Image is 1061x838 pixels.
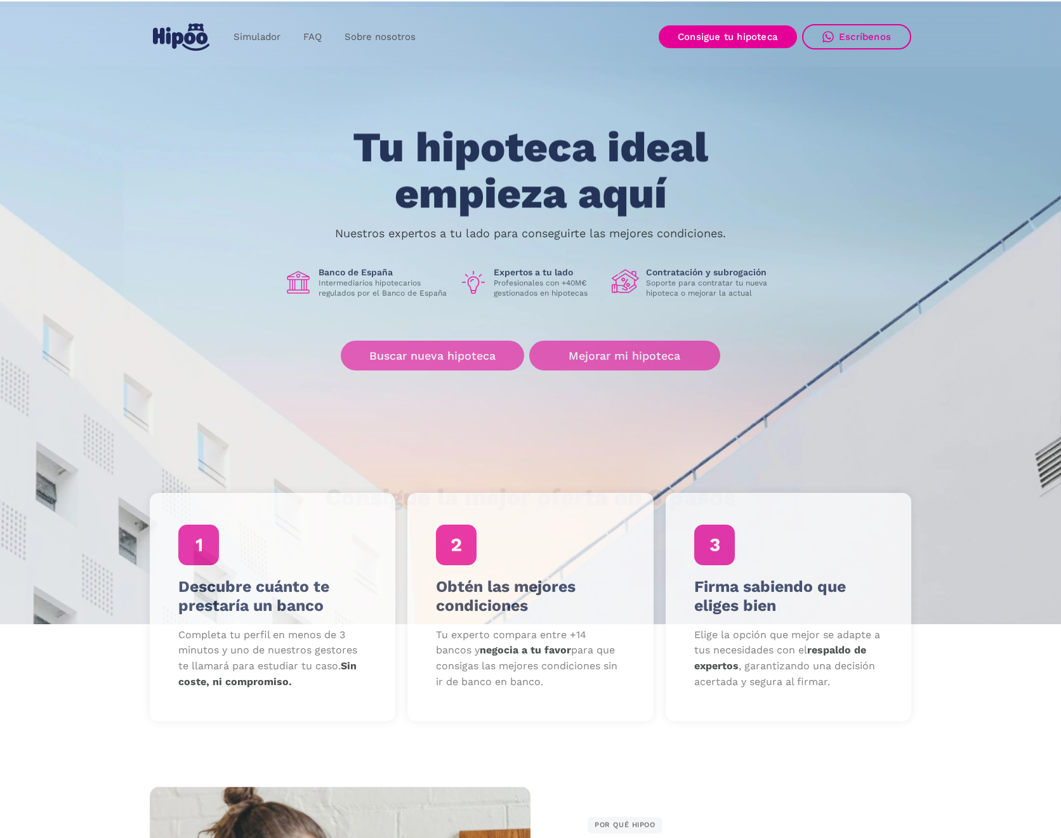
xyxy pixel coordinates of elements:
[178,627,367,690] p: Completa tu perfil en menos de 3 minutos y uno de nuestros gestores te llamará para estudiar tu c...
[659,25,797,48] a: Consigue tu hipoteca
[319,278,449,298] p: Intermediarios hipotecarios regulados por el Banco de España
[480,645,571,657] strong: negocia a tu favor
[178,577,367,615] h4: Descubre cuánto te prestaría un banco
[290,125,771,217] h1: Tu hipoteca ideal empieza aquí
[436,627,625,690] p: Tu experto compara entre +14 bancos y para que consigas las mejores condiciones sin ir de banco e...
[150,18,212,56] a: home
[646,266,777,278] h1: Contratación y subrogación
[319,266,449,278] h1: Banco de España
[222,25,292,49] a: Simulador
[529,341,720,370] a: Mejorar mi hipoteca
[436,577,625,615] h4: Obtén las mejores condiciones
[292,25,333,49] a: FAQ
[335,228,726,239] p: Nuestros expertos a tu lado para conseguirte las mejores condiciones.
[494,266,602,278] h1: Expertos a tu lado
[588,817,662,834] div: POR QUÉ HIPOO
[333,25,427,49] a: Sobre nosotros
[694,627,883,690] p: Elige la opción que mejor se adapte a tus necesidades con el , garantizando una decisión acertada...
[326,485,736,510] h1: Consigue la mejor oferta en 3 pasos
[802,24,911,49] a: Escríbenos
[494,278,602,298] p: Profesionales con +40M€ gestionados en hipotecas
[341,341,524,370] a: Buscar nueva hipoteca
[646,278,777,298] p: Soporte para contratar tu nueva hipoteca o mejorar la actual
[839,31,891,43] div: Escríbenos
[694,577,883,615] h4: Firma sabiendo que eliges bien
